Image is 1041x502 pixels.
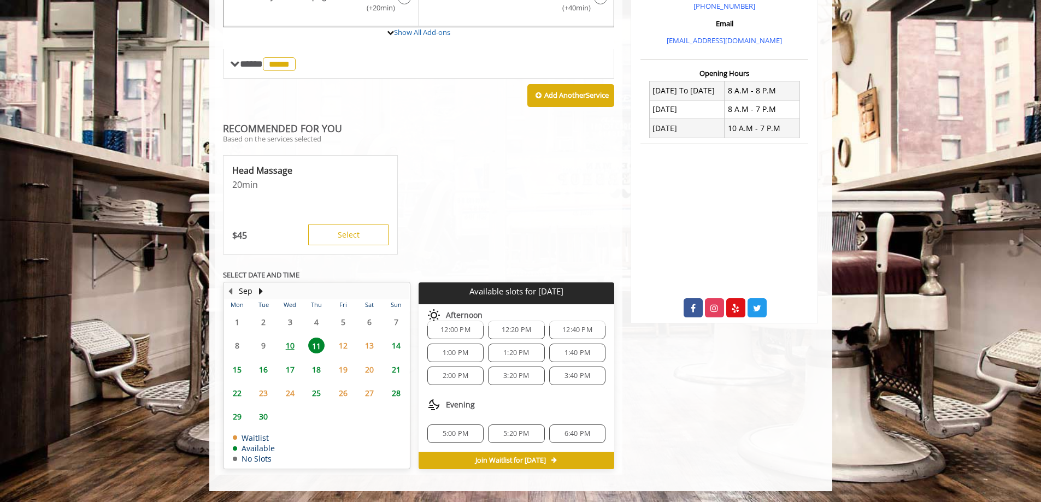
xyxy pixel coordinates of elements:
[725,100,800,119] td: 8 A.M - 7 P.M
[308,362,325,377] span: 18
[388,385,404,401] span: 28
[242,179,258,191] span: min
[330,299,356,310] th: Fri
[303,381,330,405] td: Select day25
[233,454,275,463] td: No Slots
[250,358,277,381] td: Select day16
[503,429,529,438] span: 5:20 PM
[383,334,409,357] td: Select day14
[282,385,298,401] span: 24
[356,299,383,310] th: Sat
[361,338,378,353] span: 13
[232,164,389,176] p: Head Massage
[383,358,409,381] td: Select day21
[330,381,356,405] td: Select day26
[388,362,404,377] span: 21
[502,326,532,334] span: 12:20 PM
[549,424,605,443] div: 6:40 PM
[427,398,440,411] img: evening slots
[250,299,277,310] th: Tue
[223,270,299,280] b: SELECT DATE AND TIME
[488,367,544,385] div: 3:20 PM
[233,434,275,442] td: Waitlist
[303,299,330,310] th: Thu
[640,69,808,77] h3: Opening Hours
[223,135,615,143] p: Based on the services selected
[725,81,800,100] td: 8 A.M - 8 P.M
[239,285,252,297] button: Sep
[649,100,725,119] td: [DATE]
[229,409,245,424] span: 29
[427,424,484,443] div: 5:00 PM
[488,424,544,443] div: 5:20 PM
[232,229,237,241] span: $
[232,229,247,241] p: 45
[335,362,351,377] span: 19
[255,362,272,377] span: 16
[250,405,277,428] td: Select day30
[361,385,378,401] span: 27
[233,444,275,452] td: Available
[303,358,330,381] td: Select day18
[667,36,782,45] a: [EMAIL_ADDRESS][DOMAIN_NAME]
[224,358,250,381] td: Select day15
[229,362,245,377] span: 15
[277,334,303,357] td: Select day10
[503,349,529,357] span: 1:20 PM
[394,27,450,37] a: Show All Add-ons
[277,299,303,310] th: Wed
[427,367,484,385] div: 2:00 PM
[356,381,383,405] td: Select day27
[257,285,266,297] button: Next Month
[488,321,544,339] div: 12:20 PM
[308,225,389,245] button: Select
[556,2,588,14] span: (+40min )
[443,429,468,438] span: 5:00 PM
[383,299,409,310] th: Sun
[649,119,725,138] td: [DATE]
[443,371,468,380] span: 2:00 PM
[423,287,610,296] p: Available slots for [DATE]
[223,122,342,135] b: RECOMMENDED FOR YOU
[549,367,605,385] div: 3:40 PM
[224,381,250,405] td: Select day22
[427,309,440,322] img: afternoon slots
[427,344,484,362] div: 1:00 PM
[277,381,303,405] td: Select day24
[503,371,529,380] span: 3:20 PM
[562,326,592,334] span: 12:40 PM
[303,334,330,357] td: Select day11
[488,344,544,362] div: 1:20 PM
[308,338,325,353] span: 11
[282,338,298,353] span: 10
[330,358,356,381] td: Select day19
[388,338,404,353] span: 14
[544,90,609,100] b: Add Another Service
[475,456,546,465] span: Join Waitlist for [DATE]
[226,285,235,297] button: Previous Month
[443,349,468,357] span: 1:00 PM
[335,338,351,353] span: 12
[277,358,303,381] td: Select day17
[255,385,272,401] span: 23
[549,344,605,362] div: 1:40 PM
[564,371,590,380] span: 3:40 PM
[361,362,378,377] span: 20
[725,119,800,138] td: 10 A.M - 7 P.M
[229,385,245,401] span: 22
[564,429,590,438] span: 6:40 PM
[356,334,383,357] td: Select day13
[360,2,392,14] span: (+20min )
[224,299,250,310] th: Mon
[693,1,755,11] a: [PHONE_NUMBER]
[282,362,298,377] span: 17
[224,405,250,428] td: Select day29
[383,381,409,405] td: Select day28
[356,358,383,381] td: Select day20
[446,311,483,320] span: Afternoon
[232,179,389,191] p: 20
[643,20,805,27] h3: Email
[564,349,590,357] span: 1:40 PM
[527,84,614,107] button: Add AnotherService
